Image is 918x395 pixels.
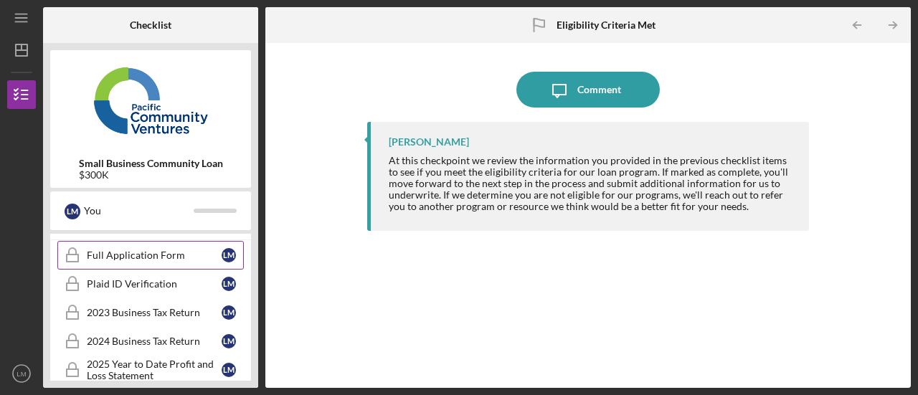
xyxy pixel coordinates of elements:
[16,370,26,378] text: LM
[87,278,222,290] div: Plaid ID Verification
[57,298,244,327] a: 2023 Business Tax ReturnLM
[79,169,223,181] div: $300K
[87,335,222,347] div: 2024 Business Tax Return
[84,199,194,223] div: You
[57,356,244,384] a: 2025 Year to Date Profit and Loss StatementLM
[222,248,236,262] div: L M
[516,72,660,108] button: Comment
[577,72,621,108] div: Comment
[87,307,222,318] div: 2023 Business Tax Return
[87,358,222,381] div: 2025 Year to Date Profit and Loss Statement
[65,204,80,219] div: L M
[222,363,236,377] div: L M
[222,277,236,291] div: L M
[57,270,244,298] a: Plaid ID VerificationLM
[7,359,36,388] button: LM
[57,241,244,270] a: Full Application FormLM
[389,155,795,212] div: At this checkpoint we review the information you provided in the previous checklist items to see ...
[79,158,223,169] b: Small Business Community Loan
[57,327,244,356] a: 2024 Business Tax ReturnLM
[222,305,236,320] div: L M
[130,19,171,31] b: Checklist
[389,136,469,148] div: [PERSON_NAME]
[87,249,222,261] div: Full Application Form
[50,57,251,143] img: Product logo
[222,334,236,348] div: L M
[557,19,656,31] b: Eligibility Criteria Met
